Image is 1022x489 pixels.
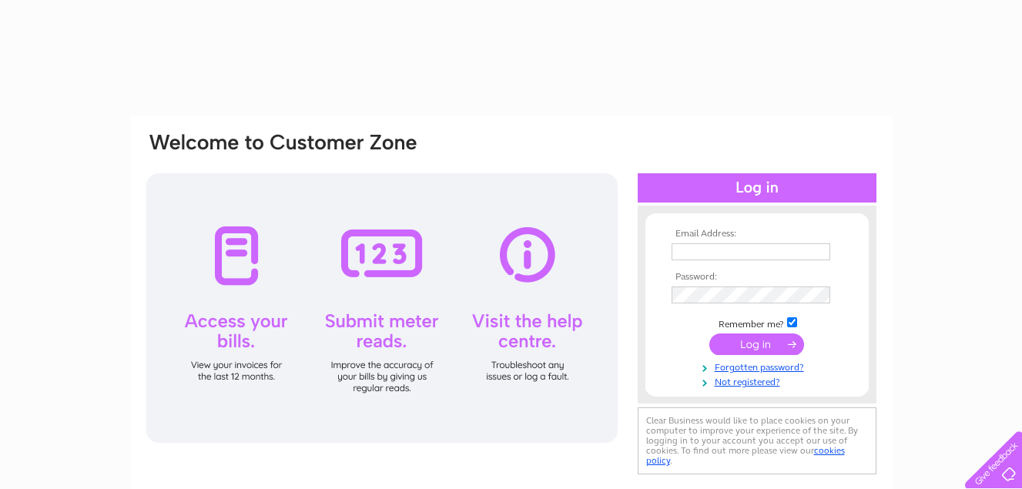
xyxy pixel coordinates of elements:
[668,272,846,283] th: Password:
[668,315,846,330] td: Remember me?
[709,333,804,355] input: Submit
[672,359,846,373] a: Forgotten password?
[668,229,846,239] th: Email Address:
[646,445,845,466] a: cookies policy
[638,407,876,474] div: Clear Business would like to place cookies on your computer to improve your experience of the sit...
[672,373,846,388] a: Not registered?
